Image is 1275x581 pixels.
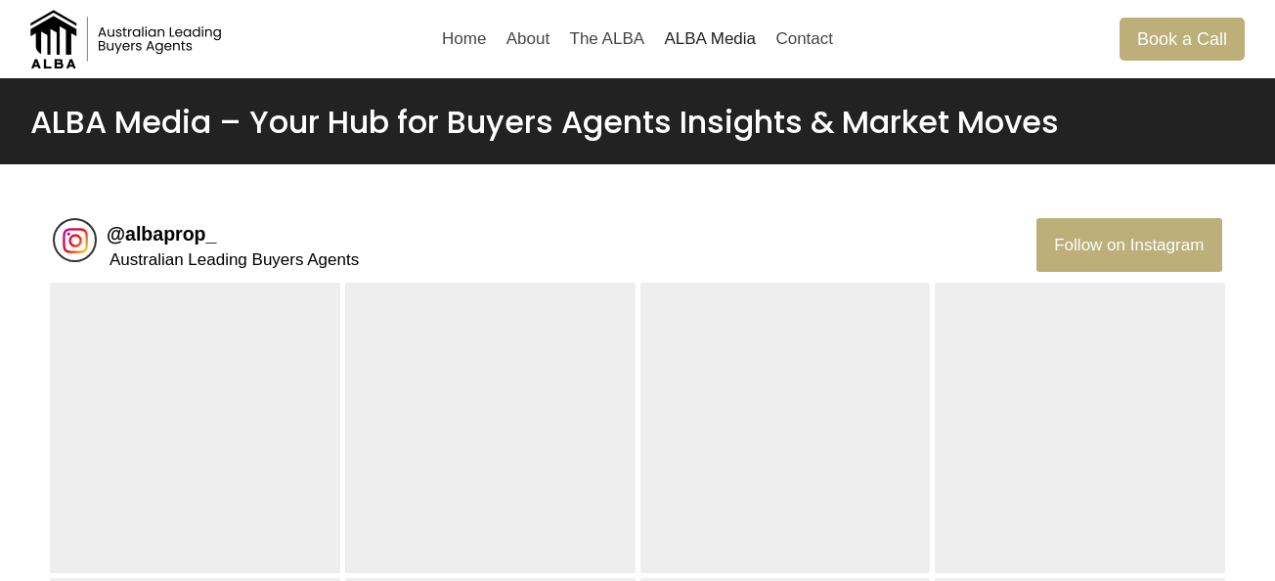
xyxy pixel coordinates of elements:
img: Australian Leading Buyers Agents [30,10,226,68]
a: Contact [766,16,843,63]
button: Follow albaprop_ on Instagram [1036,218,1222,271]
a: @albaprop_ [107,223,216,245]
span: @ [107,223,125,245]
a: ALBA Media [654,16,766,63]
a: Home [432,16,497,63]
a: The ALBA [559,16,654,63]
h1: ALBA Media – Your Hub for Buyers Agents Insights & Market Moves [30,104,1245,141]
nav: Primary Navigation [432,16,843,63]
a: Book a Call [1120,18,1245,60]
img: albaprop_'s profile picture [60,225,91,256]
span: Australian Leading Buyers Agents [110,250,359,269]
span: albaprop_ [125,223,216,245]
a: About [497,16,560,63]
